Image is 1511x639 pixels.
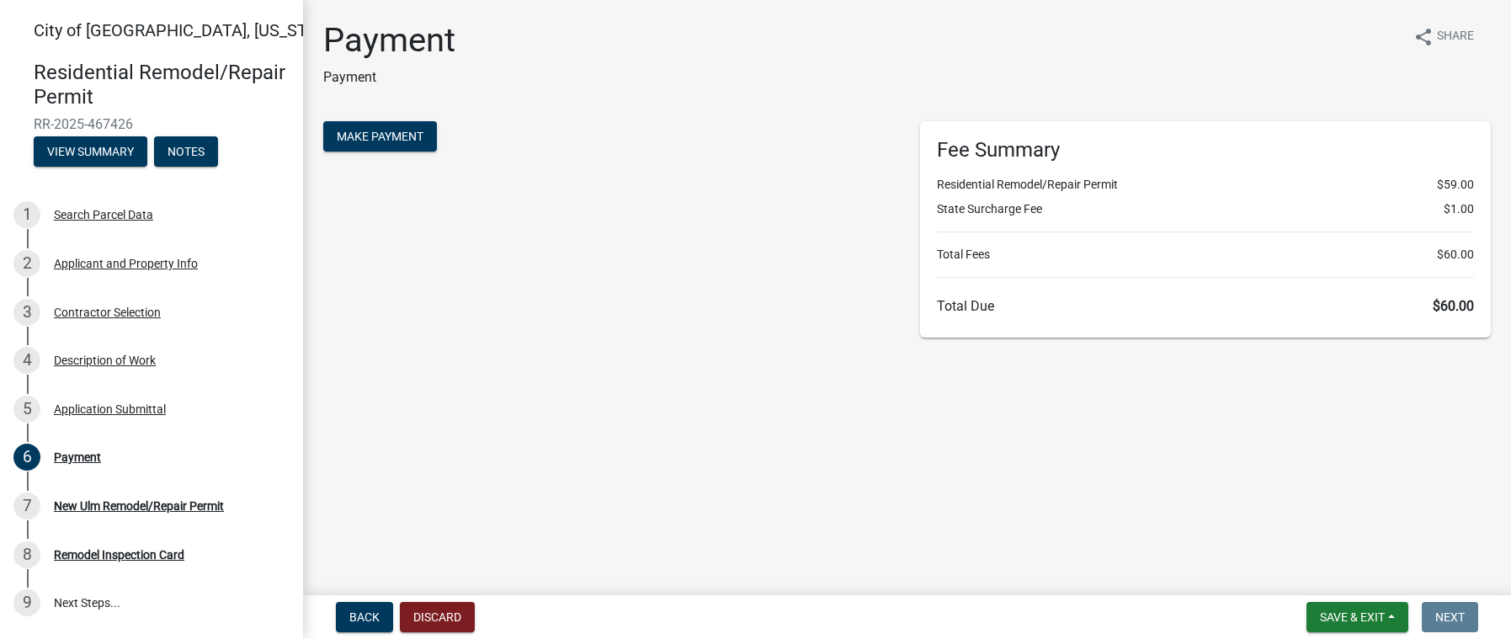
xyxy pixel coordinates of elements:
button: View Summary [34,136,147,167]
div: Description of Work [54,354,156,366]
div: Search Parcel Data [54,209,153,221]
span: $59.00 [1437,176,1474,194]
span: $60.00 [1433,298,1474,314]
div: 1 [13,201,40,228]
div: 7 [13,493,40,519]
div: Remodel Inspection Card [54,549,184,561]
i: share [1413,27,1434,47]
h4: Residential Remodel/Repair Permit [34,61,290,109]
span: City of [GEOGRAPHIC_DATA], [US_STATE] [34,20,340,40]
h1: Payment [323,20,455,61]
button: Next [1422,602,1478,632]
button: Save & Exit [1306,602,1408,632]
button: Notes [154,136,218,167]
span: Next [1435,610,1465,624]
button: Discard [400,602,475,632]
button: Back [336,602,393,632]
span: Save & Exit [1320,610,1385,624]
h6: Fee Summary [937,138,1475,162]
h6: Total Due [937,298,1475,314]
div: Application Submittal [54,403,166,415]
wm-modal-confirm: Summary [34,146,147,159]
div: Payment [54,451,101,463]
span: $60.00 [1437,246,1474,264]
li: State Surcharge Fee [937,200,1475,218]
span: RR-2025-467426 [34,116,269,132]
span: Back [349,610,380,624]
div: 6 [13,444,40,471]
wm-modal-confirm: Notes [154,146,218,159]
div: 4 [13,347,40,374]
li: Total Fees [937,246,1475,264]
div: 2 [13,250,40,277]
span: Make Payment [337,130,423,143]
li: Residential Remodel/Repair Permit [937,176,1475,194]
div: Contractor Selection [54,306,161,318]
div: Applicant and Property Info [54,258,198,269]
div: 5 [13,396,40,423]
div: 3 [13,299,40,326]
div: New Ulm Remodel/Repair Permit [54,500,224,512]
button: shareShare [1400,20,1487,53]
button: Make Payment [323,121,437,152]
span: $1.00 [1444,200,1474,218]
span: Share [1437,27,1474,47]
div: 8 [13,541,40,568]
div: 9 [13,589,40,616]
p: Payment [323,67,455,88]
